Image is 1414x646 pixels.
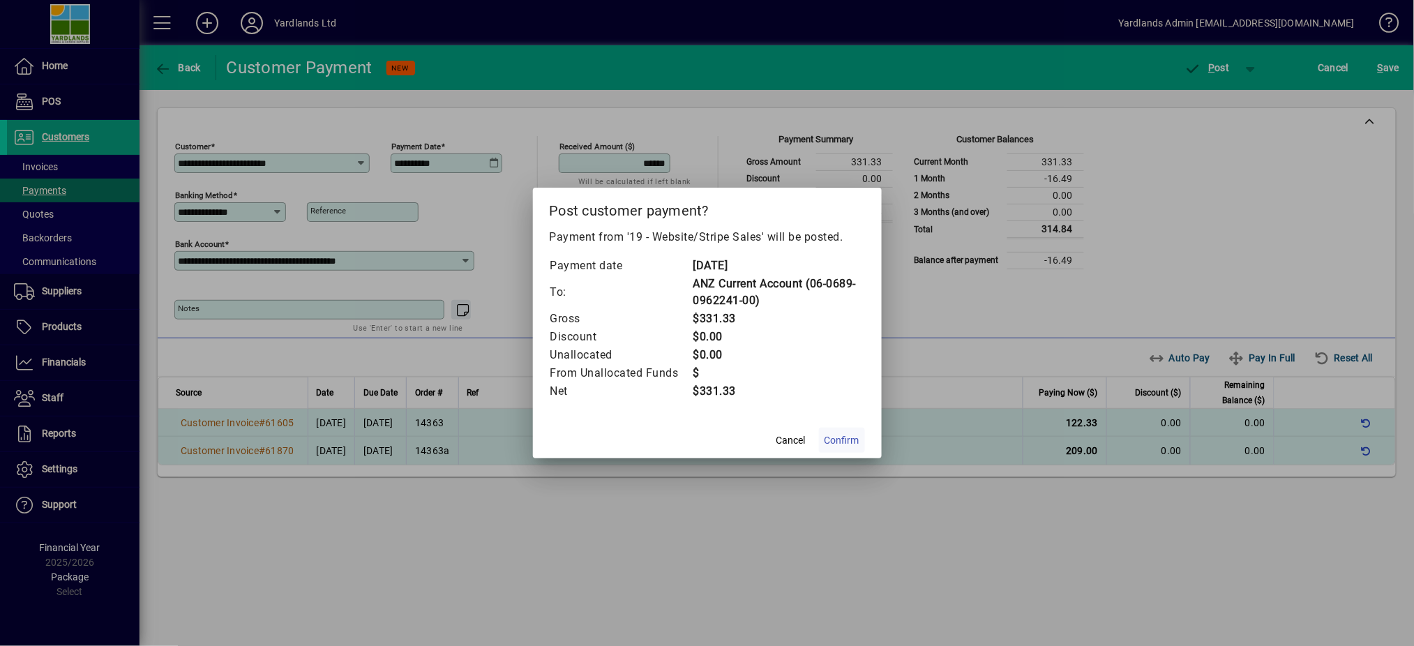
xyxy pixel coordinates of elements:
[693,364,865,382] td: $
[533,188,882,228] h2: Post customer payment?
[769,428,813,453] button: Cancel
[550,275,693,310] td: To:
[550,382,693,400] td: Net
[550,310,693,328] td: Gross
[693,382,865,400] td: $331.33
[550,257,693,275] td: Payment date
[550,328,693,346] td: Discount
[776,433,806,448] span: Cancel
[693,257,865,275] td: [DATE]
[693,346,865,364] td: $0.00
[550,364,693,382] td: From Unallocated Funds
[693,310,865,328] td: $331.33
[825,433,859,448] span: Confirm
[550,229,865,246] p: Payment from '19 - Website/Stripe Sales' will be posted.
[819,428,865,453] button: Confirm
[693,275,865,310] td: ANZ Current Account (06-0689-0962241-00)
[550,346,693,364] td: Unallocated
[693,328,865,346] td: $0.00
